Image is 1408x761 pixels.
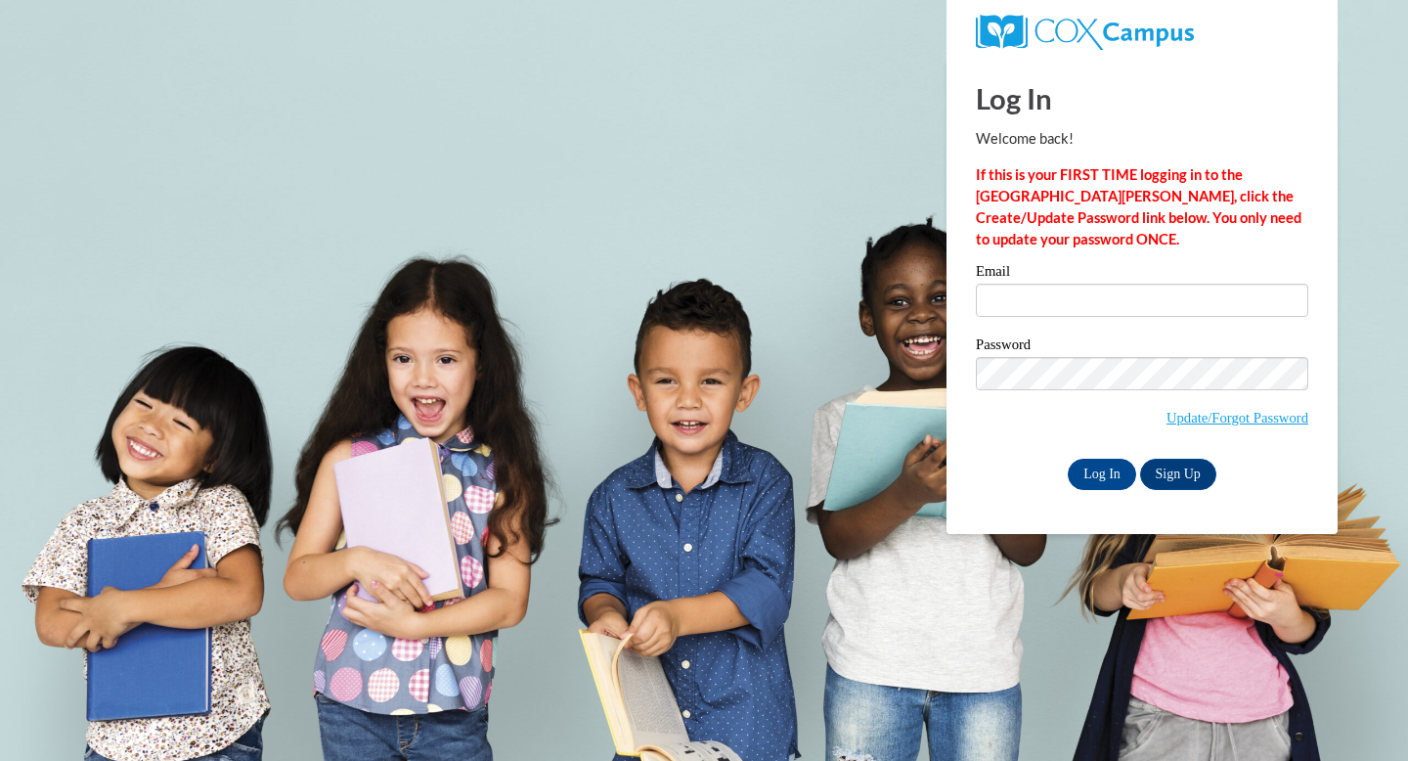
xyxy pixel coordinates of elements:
[1166,410,1308,425] a: Update/Forgot Password
[976,15,1194,50] img: COX Campus
[976,128,1308,150] p: Welcome back!
[1068,459,1136,490] input: Log In
[976,166,1301,247] strong: If this is your FIRST TIME logging in to the [GEOGRAPHIC_DATA][PERSON_NAME], click the Create/Upd...
[976,337,1308,357] label: Password
[976,264,1308,284] label: Email
[1140,459,1216,490] a: Sign Up
[976,78,1308,118] h1: Log In
[976,22,1194,39] a: COX Campus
